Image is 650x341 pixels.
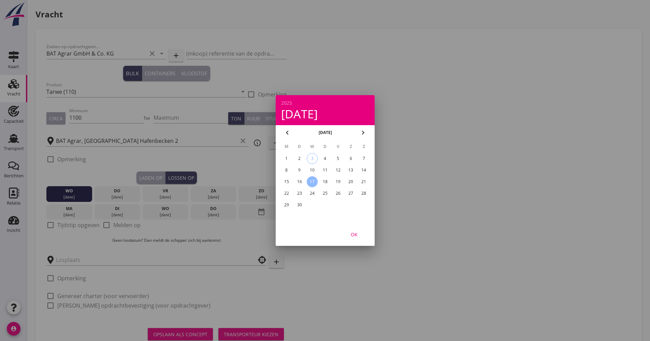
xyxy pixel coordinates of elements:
button: 18 [319,176,330,187]
i: chevron_left [283,129,291,137]
th: V [332,141,344,152]
th: D [293,141,305,152]
button: 19 [332,176,343,187]
button: 5 [332,153,343,164]
button: 25 [319,188,330,199]
button: 16 [294,176,305,187]
button: 1 [281,153,292,164]
button: OK [339,228,369,240]
button: 28 [358,188,369,199]
button: 20 [345,176,356,187]
button: 13 [345,165,356,176]
button: 26 [332,188,343,199]
button: 17 [307,176,318,187]
th: Z [345,141,357,152]
button: 10 [307,165,318,176]
button: 21 [358,176,369,187]
button: 14 [358,165,369,176]
button: 2 [294,153,305,164]
th: M [280,141,293,152]
button: 29 [281,199,292,210]
button: 30 [294,199,305,210]
button: 11 [319,165,330,176]
button: 4 [319,153,330,164]
div: OK [345,231,364,238]
button: 9 [294,165,305,176]
button: 3 [307,153,318,164]
button: 22 [281,188,292,199]
button: 27 [345,188,356,199]
button: [DATE] [316,128,334,138]
button: 6 [345,153,356,164]
button: 8 [281,165,292,176]
button: 15 [281,176,292,187]
button: 7 [358,153,369,164]
th: W [306,141,318,152]
button: 24 [307,188,318,199]
th: D [319,141,331,152]
i: chevron_right [359,129,367,137]
button: 12 [332,165,343,176]
th: Z [358,141,370,152]
div: 3 [307,153,317,164]
div: 2025 [281,101,369,105]
div: [DATE] [281,108,369,120]
button: 23 [294,188,305,199]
